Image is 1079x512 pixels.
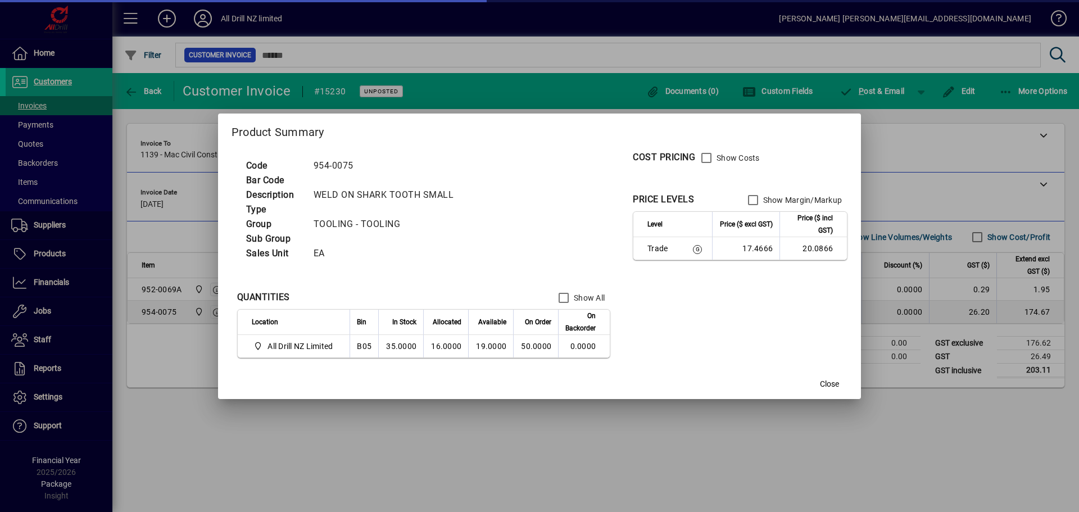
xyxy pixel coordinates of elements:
[241,202,308,217] td: Type
[521,342,551,351] span: 50.0000
[720,218,773,230] span: Price ($ excl GST)
[241,173,308,188] td: Bar Code
[241,217,308,232] td: Group
[633,151,695,164] div: COST PRICING
[633,193,694,206] div: PRICE LEVELS
[378,335,423,357] td: 35.0000
[647,218,663,230] span: Level
[761,194,842,206] label: Show Margin/Markup
[241,158,308,173] td: Code
[392,316,416,328] span: In Stock
[268,341,333,352] span: All Drill NZ Limited
[357,316,366,328] span: Bin
[820,378,839,390] span: Close
[478,316,506,328] span: Available
[525,316,551,328] span: On Order
[811,374,847,395] button: Close
[714,152,760,164] label: Show Costs
[572,292,605,303] label: Show All
[558,335,610,357] td: 0.0000
[241,188,308,202] td: Description
[308,217,468,232] td: TOOLING - TOOLING
[423,335,468,357] td: 16.0000
[241,246,308,261] td: Sales Unit
[712,237,779,260] td: 17.4666
[241,232,308,246] td: Sub Group
[350,335,378,357] td: B05
[779,237,847,260] td: 20.0866
[218,114,861,146] h2: Product Summary
[308,158,468,173] td: 954-0075
[433,316,461,328] span: Allocated
[647,243,677,254] span: Trade
[565,310,596,334] span: On Backorder
[252,316,278,328] span: Location
[252,339,338,353] span: All Drill NZ Limited
[787,212,833,237] span: Price ($ incl GST)
[308,188,468,202] td: WELD ON SHARK TOOTH SMALL
[468,335,513,357] td: 19.0000
[308,246,468,261] td: EA
[237,291,290,304] div: QUANTITIES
